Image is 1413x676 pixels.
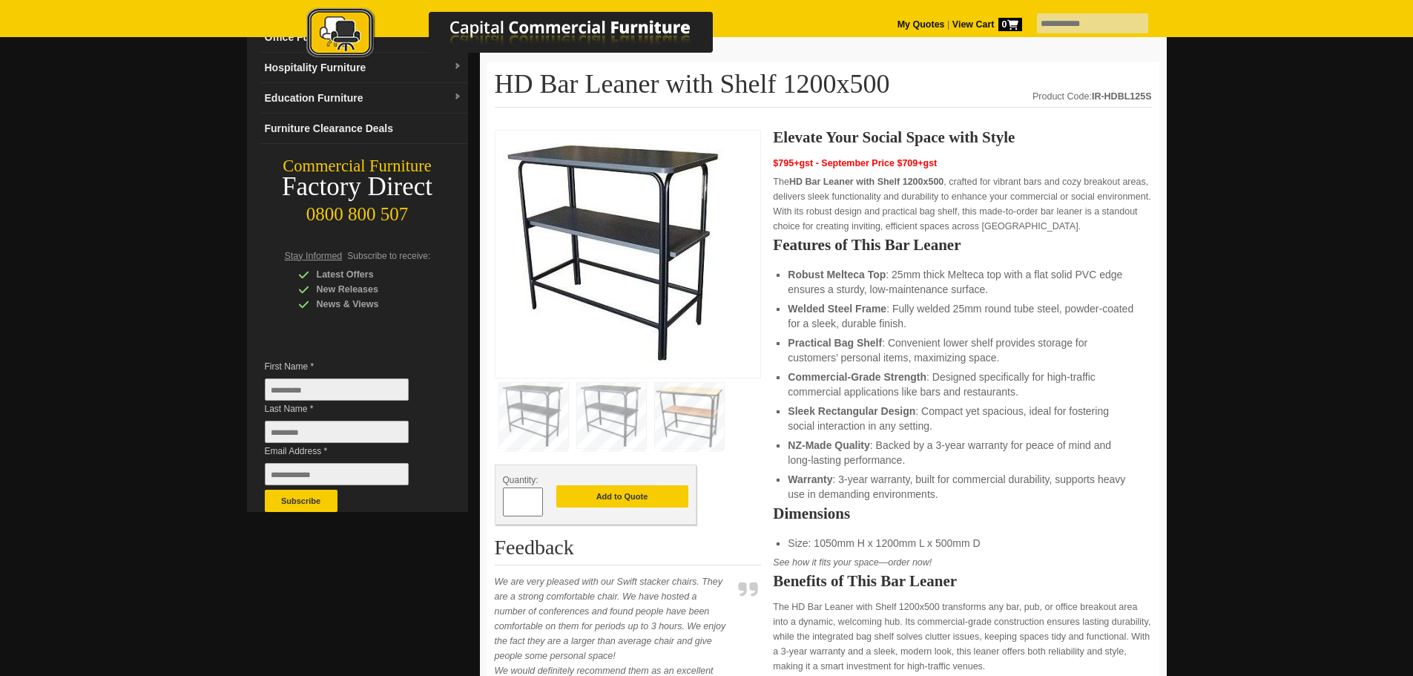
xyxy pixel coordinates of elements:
[266,7,785,62] img: Capital Commercial Furniture Logo
[259,22,468,53] a: Office Furnituredropdown
[773,557,932,568] em: See how it fits your space—order now!
[347,251,430,261] span: Subscribe to receive:
[265,421,409,443] input: Last Name *
[265,463,409,485] input: Email Address *
[773,506,1151,521] h2: Dimensions
[788,303,886,315] strong: Welded Steel Frame
[247,156,468,177] div: Commercial Furniture
[495,536,762,565] h2: Feedback
[773,158,937,168] span: $795+gst - September Price $709+gst
[952,19,1022,30] strong: View Cart
[265,359,431,374] span: First Name *
[503,475,538,485] span: Quantity:
[773,130,1151,145] h2: Elevate Your Social Space with Style
[773,237,1151,252] h2: Features of This Bar Leaner
[788,438,1136,467] li: : Backed by a 3-year warranty for peace of mind and long-lasting performance.
[265,444,431,459] span: Email Address *
[495,70,1152,108] h1: HD Bar Leaner with Shelf 1200x500
[788,269,886,280] strong: Robust Melteca Top
[1032,89,1152,104] div: Product Code:
[298,282,439,297] div: New Releases
[773,174,1151,234] p: The , crafted for vibrant bars and cozy breakout areas, delivers sleek functionality and durabili...
[788,536,1136,551] li: Size: 1050mm H x 1200mm L x 500mm D
[265,490,337,512] button: Subscribe
[788,335,1136,365] li: : Convenient lower shelf provides storage for customers’ personal items, maximizing space.
[788,337,882,349] strong: Practical Bag Shelf
[788,473,832,485] strong: Warranty
[265,401,431,416] span: Last Name *
[789,177,943,187] strong: HD Bar Leaner with Shelf 1200x500
[788,371,926,383] strong: Commercial-Grade Strength
[788,370,1136,399] li: : Designed specifically for high-traffic commercial applications like bars and restaurants.
[453,93,462,102] img: dropdown
[266,7,785,66] a: Capital Commercial Furniture Logo
[1092,91,1152,102] strong: IR-HDBL125S
[788,404,1136,433] li: : Compact yet spacious, ideal for fostering social interaction in any setting.
[259,114,468,144] a: Furniture Clearance Deals
[247,177,468,197] div: Factory Direct
[503,138,725,366] img: HD Bar Leaner with Shelf, 1200x500mm, Melteca top, steel frame, bag shelf, ideal for bars and off...
[773,600,1151,674] p: The HD Bar Leaner with Shelf 1200x500 transforms any bar, pub, or office breakout area into a dyn...
[247,197,468,225] div: 0800 800 507
[259,53,468,83] a: Hospitality Furnituredropdown
[773,574,1151,588] h2: Benefits of This Bar Leaner
[259,83,468,114] a: Education Furnituredropdown
[788,439,869,451] strong: NZ-Made Quality
[788,405,915,417] strong: Sleek Rectangular Design
[788,301,1136,331] li: : Fully welded 25mm round tube steel, powder-coated for a sleek, durable finish.
[285,251,343,261] span: Stay Informed
[298,297,439,312] div: News & Views
[556,485,688,508] button: Add to Quote
[298,267,439,282] div: Latest Offers
[265,378,409,401] input: First Name *
[998,18,1022,31] span: 0
[788,267,1136,297] li: : 25mm thick Melteca top with a flat solid PVC edge ensures a sturdy, low-maintenance surface.
[949,19,1021,30] a: View Cart0
[897,19,945,30] a: My Quotes
[788,472,1136,502] li: : 3-year warranty, built for commercial durability, supports heavy use in demanding environments.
